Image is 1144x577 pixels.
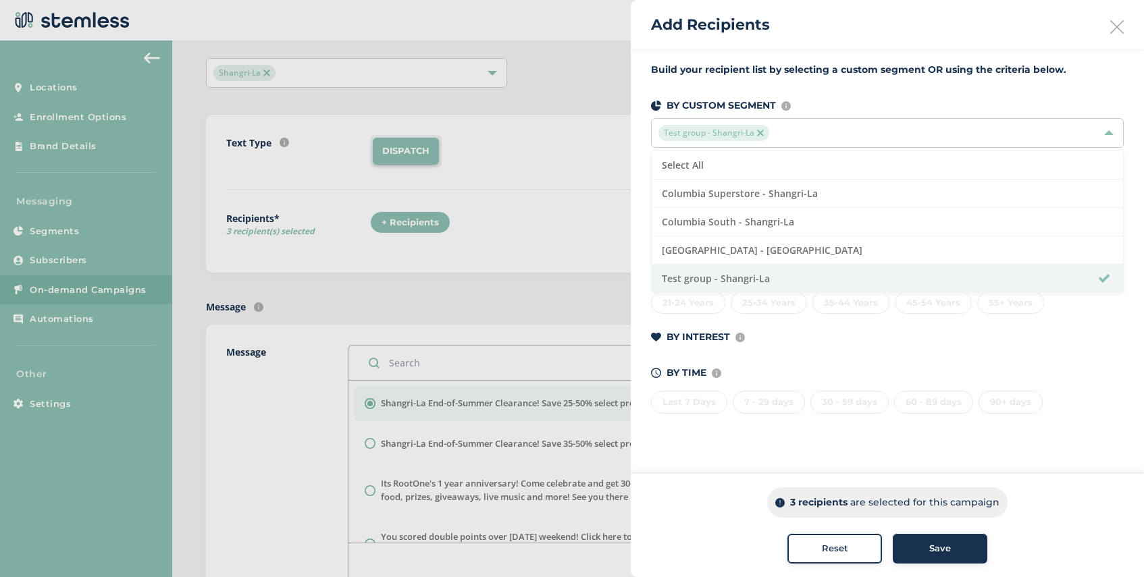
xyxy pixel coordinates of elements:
[893,534,987,564] button: Save
[850,495,999,510] p: are selected for this campaign
[667,99,776,113] p: BY CUSTOM SEGMENT
[651,368,661,378] img: icon-time-dark-e6b1183b.svg
[781,101,791,111] img: icon-info-236977d2.svg
[822,542,848,555] span: Reset
[787,534,882,564] button: Reset
[667,366,706,380] p: BY TIME
[652,265,1123,292] li: Test group - Shangri-La
[651,333,661,342] img: icon-heart-dark-29e6356f.svg
[658,125,769,141] span: Test group - Shangri-La
[667,330,730,344] p: BY INTEREST
[651,101,661,111] img: icon-segments-dark-074adb27.svg
[652,151,1123,180] li: Select All
[757,130,764,136] img: icon-close-accent-8a337256.svg
[735,333,745,342] img: icon-info-236977d2.svg
[712,368,721,378] img: icon-info-236977d2.svg
[775,498,785,507] img: icon-info-dark-48f6c5f3.svg
[652,208,1123,236] li: Columbia South - Shangri-La
[652,236,1123,265] li: [GEOGRAPHIC_DATA] - [GEOGRAPHIC_DATA]
[929,542,951,555] span: Save
[652,180,1123,208] li: Columbia Superstore - Shangri-La
[790,495,848,510] p: 3 recipients
[651,13,770,36] h2: Add Recipients
[651,63,1124,77] label: Build your recipient list by selecting a custom segment OR using the criteria below.
[1076,512,1144,577] iframe: Chat Widget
